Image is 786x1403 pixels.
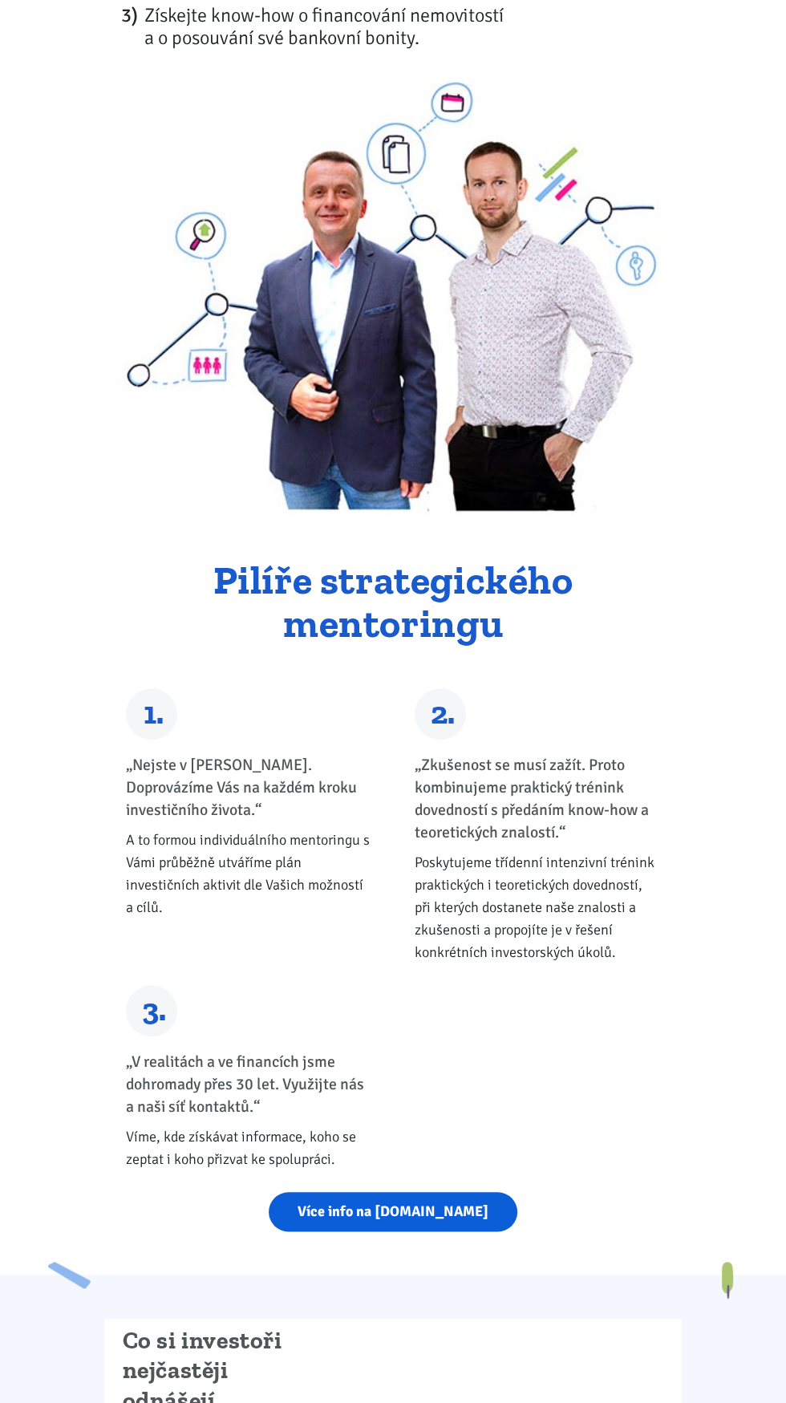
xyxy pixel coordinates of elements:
[144,4,671,49] li: Získejte know-how o financování nemovitostí a o posouvání své bankovní bonity.
[126,1125,371,1170] div: Víme, kde získávat informace, koho se zeptat i koho přizvat ke spolupráci.
[126,829,371,918] div: A to formou individuálního mentoringu s Vámi průběžně utváříme plán investičních aktivit dle Vaši...
[269,1192,517,1231] a: Více info na [DOMAIN_NAME]
[126,754,371,821] div: „Nejste v [PERSON_NAME]. Doprovázíme Vás na každém kroku investičního života.“
[415,754,660,844] div: „Zkušenost se musí zažít. Proto kombinujeme praktický trénink dovedností s předáním know-how a te...
[115,559,671,645] h2: Pilíře strategického mentoringu
[126,688,177,740] div: 1.
[415,851,660,963] div: Poskytujeme třídenní intenzivní trénink praktických i teoretických dovedností, při kterých dostan...
[126,1051,371,1118] div: „V realitách a ve financích jsme dohromady přes 30 let. Využijte nás a naši síť kontaktů.“
[415,688,466,740] div: 2.
[126,985,177,1036] div: 3.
